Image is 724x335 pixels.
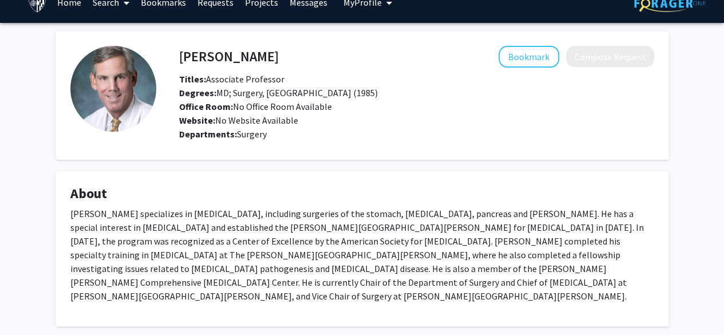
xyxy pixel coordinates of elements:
[179,115,298,126] span: No Website Available
[179,101,233,112] b: Office Room:
[70,186,654,202] h4: About
[179,46,279,67] h4: [PERSON_NAME]
[179,115,215,126] b: Website:
[179,87,216,98] b: Degrees:
[9,283,49,326] iframe: Chat
[70,46,156,132] img: Profile Picture
[70,207,654,303] p: [PERSON_NAME] specializes in [MEDICAL_DATA], including surgeries of the stomach, [MEDICAL_DATA], ...
[179,73,206,85] b: Titles:
[499,46,559,68] button: Add Thomas Magnuson to Bookmarks
[237,128,267,140] span: Surgery
[179,87,378,98] span: MD; Surgery, [GEOGRAPHIC_DATA] (1985)
[566,46,654,67] button: Compose Request to Thomas Magnuson
[179,101,332,112] span: No Office Room Available
[179,73,284,85] span: Associate Professor
[179,128,237,140] b: Departments:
